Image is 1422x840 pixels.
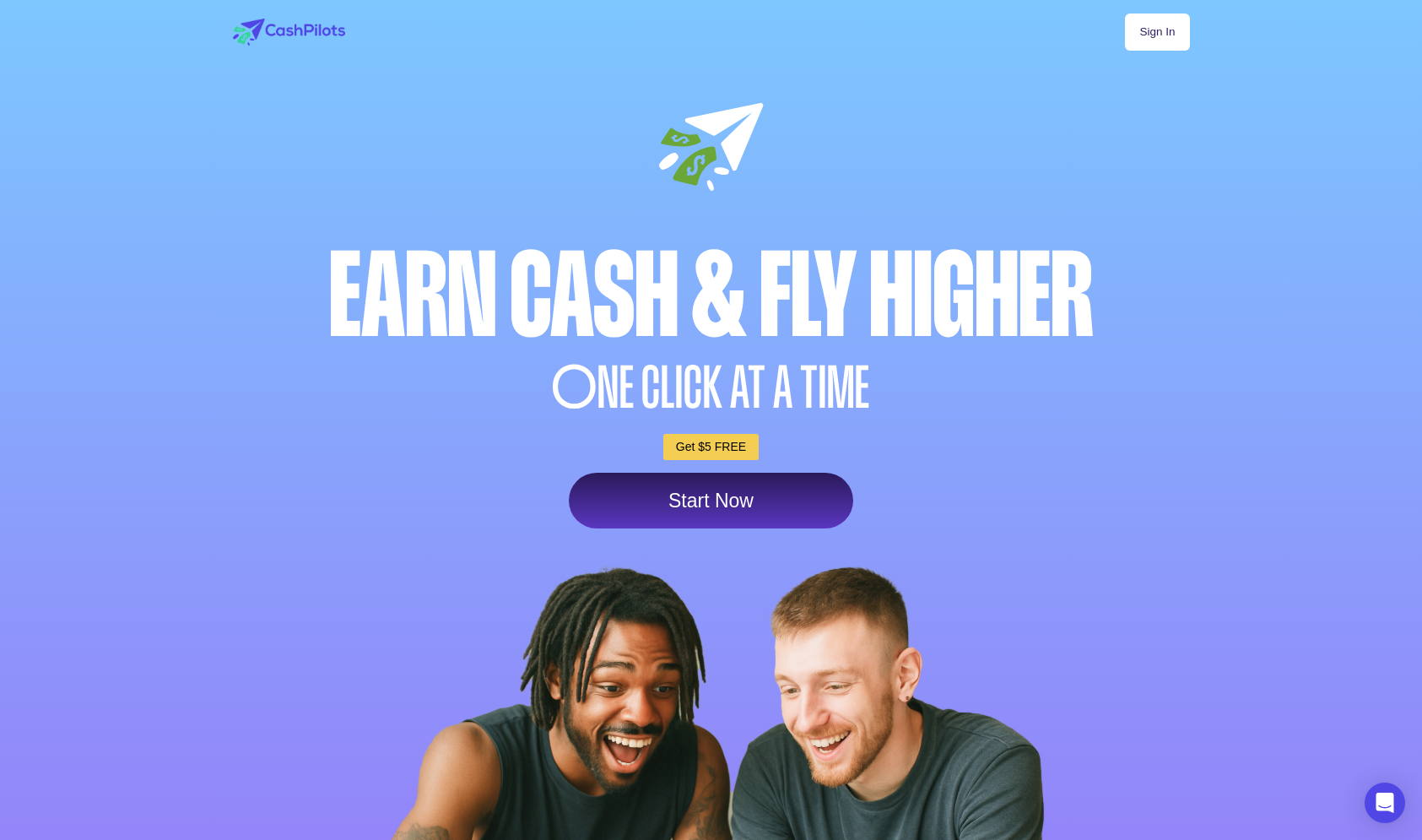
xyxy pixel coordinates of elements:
[1125,14,1189,51] a: Sign In
[229,359,1194,417] div: NE CLICK AT A TIME
[569,473,853,528] a: Start Now
[233,19,345,46] img: logo
[663,434,759,460] a: Get $5 FREE
[1365,783,1405,823] div: Open Intercom Messenger
[229,237,1194,355] div: Earn Cash & Fly higher
[552,359,597,417] span: O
